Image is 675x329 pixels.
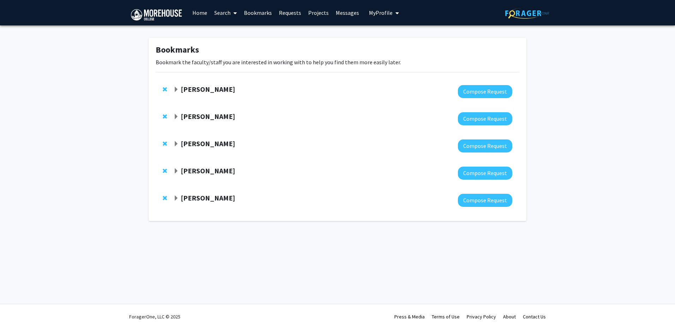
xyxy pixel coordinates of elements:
[332,0,363,25] a: Messages
[458,139,512,152] button: Compose Request to Marta McNeese
[129,304,180,329] div: ForagerOne, LLC © 2025
[181,193,235,202] strong: [PERSON_NAME]
[189,0,211,25] a: Home
[369,9,393,16] span: My Profile
[458,167,512,180] button: Compose Request to Mentewab Ayalew
[173,168,179,174] span: Expand Mentewab Ayalew Bookmark
[156,45,519,55] h1: Bookmarks
[173,196,179,201] span: Expand Jacob Harrison Bookmark
[173,141,179,147] span: Expand Marta McNeese Bookmark
[163,86,167,92] span: Remove Jennifer Andrews from bookmarks
[163,195,167,201] span: Remove Jacob Harrison from bookmarks
[458,85,512,98] button: Compose Request to Jennifer Andrews
[181,85,235,94] strong: [PERSON_NAME]
[458,194,512,207] button: Compose Request to Jacob Harrison
[394,313,425,320] a: Press & Media
[173,114,179,120] span: Expand Ethell Vereen, Jr. Bookmark
[523,313,546,320] a: Contact Us
[432,313,460,320] a: Terms of Use
[156,58,519,66] p: Bookmark the faculty/staff you are interested in working with to help you find them more easily l...
[181,139,235,148] strong: [PERSON_NAME]
[458,112,512,125] button: Compose Request to Ethell Vereen, Jr.
[467,313,496,320] a: Privacy Policy
[131,9,182,20] img: Morehouse College Logo
[275,0,305,25] a: Requests
[211,0,240,25] a: Search
[305,0,332,25] a: Projects
[240,0,275,25] a: Bookmarks
[503,313,516,320] a: About
[163,168,167,174] span: Remove Mentewab Ayalew from bookmarks
[505,8,549,19] img: ForagerOne Logo
[181,112,235,121] strong: [PERSON_NAME]
[181,166,235,175] strong: [PERSON_NAME]
[163,114,167,119] span: Remove Ethell Vereen, Jr. from bookmarks
[5,297,30,324] iframe: Chat
[173,87,179,92] span: Expand Jennifer Andrews Bookmark
[163,141,167,146] span: Remove Marta McNeese from bookmarks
